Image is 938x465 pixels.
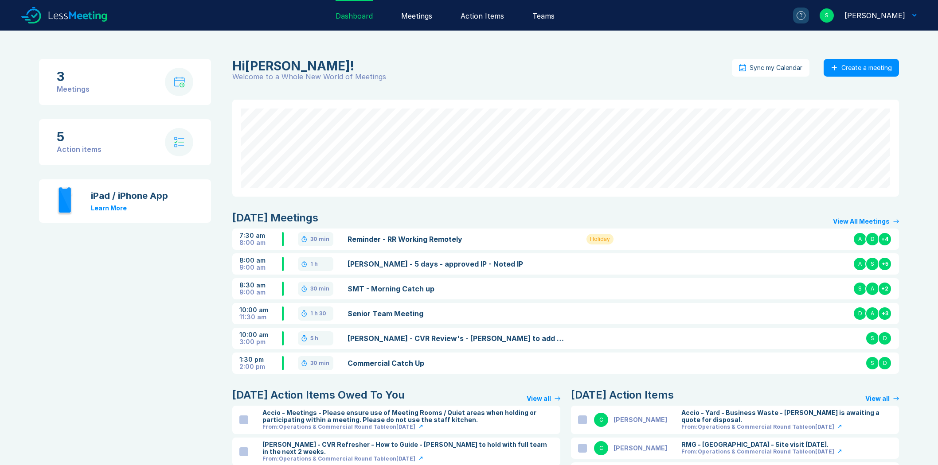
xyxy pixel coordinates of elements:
[348,259,565,269] a: [PERSON_NAME] - 5 days - approved IP - Noted IP
[57,144,102,155] div: Action items
[853,232,867,246] div: A
[865,356,879,370] div: S
[348,283,565,294] a: SMT - Morning Catch up
[865,282,879,296] div: A
[239,232,282,239] div: 7:30 am
[833,218,890,225] div: View All Meetings
[310,360,329,367] div: 30 min
[239,356,282,363] div: 1:30 pm
[681,409,892,423] div: Accio - Yard - Business Waste - [PERSON_NAME] is awaiting a quote for disposal.
[853,282,867,296] div: S
[348,358,565,368] a: Commercial Catch Up
[527,395,551,402] div: View all
[57,130,102,144] div: 5
[527,395,560,402] a: View all
[239,331,282,338] div: 10:00 am
[614,445,667,452] div: [PERSON_NAME]
[750,64,802,71] div: Sync my Calendar
[232,211,318,225] div: [DATE] Meetings
[844,10,905,21] div: Scott Drewery
[262,423,415,430] div: From: Operations & Commercial Round Table on [DATE]
[239,282,282,289] div: 8:30 am
[878,232,892,246] div: + 4
[865,306,879,321] div: A
[865,395,890,402] div: View all
[853,306,867,321] div: D
[681,448,834,455] div: From: Operations & Commercial Round Table on [DATE]
[878,356,892,370] div: D
[239,363,282,370] div: 2:00 pm
[865,395,899,402] a: View all
[865,232,879,246] div: D
[865,257,879,271] div: S
[174,137,184,147] img: check-list.svg
[348,308,565,319] a: Senior Team Meeting
[239,264,282,271] div: 9:00 am
[782,8,809,23] a: ?
[310,260,318,267] div: 1 h
[878,306,892,321] div: + 3
[878,282,892,296] div: + 2
[57,186,73,216] img: iphone.svg
[232,59,727,73] div: Scott Drewery
[824,59,899,77] button: Create a meeting
[594,441,608,455] div: C
[571,388,674,402] div: [DATE] Action Items
[91,204,127,212] a: Learn More
[878,331,892,345] div: D
[348,234,565,244] a: Reminder - RR Working Remotely
[91,190,168,201] div: iPad / iPhone App
[820,8,834,23] div: S
[239,314,282,321] div: 11:30 am
[878,257,892,271] div: + 5
[239,239,282,246] div: 8:00 am
[262,441,553,455] div: [PERSON_NAME] - CVR Refresher - How to Guide - [PERSON_NAME] to hold with full team in the next 2...
[348,333,565,344] a: [PERSON_NAME] - CVR Review's - [PERSON_NAME] to add personnel Required
[57,70,90,84] div: 3
[797,11,805,20] div: ?
[681,441,842,448] div: RMG - [GEOGRAPHIC_DATA] - Site visit [DATE].
[239,306,282,314] div: 10:00 am
[865,331,879,345] div: S
[310,310,326,317] div: 1 h 30
[614,416,667,423] div: [PERSON_NAME]
[853,257,867,271] div: A
[310,236,329,243] div: 30 min
[841,64,892,71] div: Create a meeting
[681,423,834,430] div: From: Operations & Commercial Round Table on [DATE]
[174,77,185,88] img: calendar-with-clock.svg
[57,84,90,94] div: Meetings
[232,73,732,80] div: Welcome to a Whole New World of Meetings
[232,388,405,402] div: [DATE] Action Items Owed To You
[310,335,318,342] div: 5 h
[239,257,282,264] div: 8:00 am
[594,413,608,427] div: C
[586,234,614,244] div: Holiday
[732,59,809,77] button: Sync my Calendar
[833,218,899,225] a: View All Meetings
[239,338,282,345] div: 3:00 pm
[262,409,553,423] div: Accio - Meetings - Please ensure use of Meeting Rooms / Quiet areas when holding or participating...
[310,285,329,292] div: 30 min
[239,289,282,296] div: 9:00 am
[262,455,415,462] div: From: Operations & Commercial Round Table on [DATE]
